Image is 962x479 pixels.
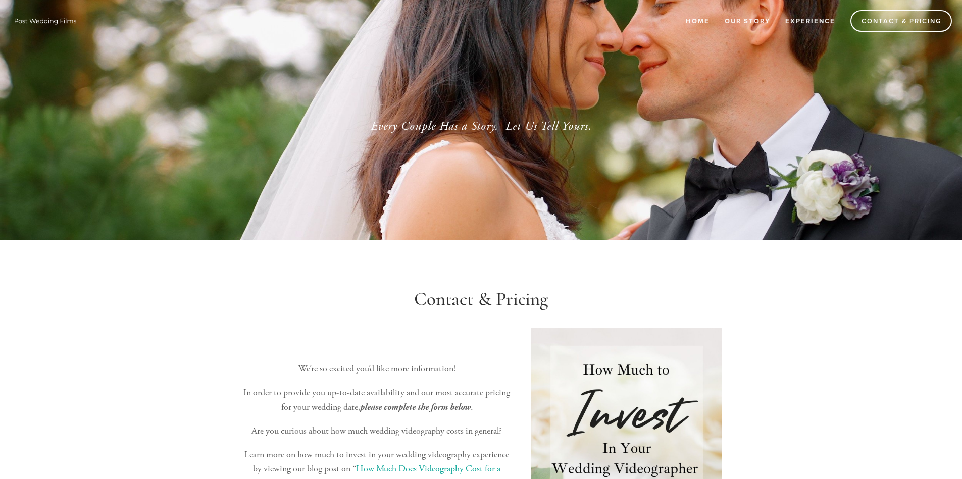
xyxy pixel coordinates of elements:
[240,424,514,439] p: Are you curious about how much wedding videography costs in general?
[850,10,952,32] a: Contact & Pricing
[240,362,514,377] p: We’re so excited you’d like more information!
[360,402,471,412] em: please complete the form below
[718,13,777,29] a: Our Story
[679,13,716,29] a: Home
[779,13,842,29] a: Experience
[240,288,723,310] h1: Contact & Pricing
[240,386,514,415] p: In order to provide you up-to-date availability and our most accurate pricing for your wedding da...
[256,117,706,135] p: Every Couple Has a Story. Let Us Tell Yours.
[10,13,81,28] img: Wisconsin Wedding Videographer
